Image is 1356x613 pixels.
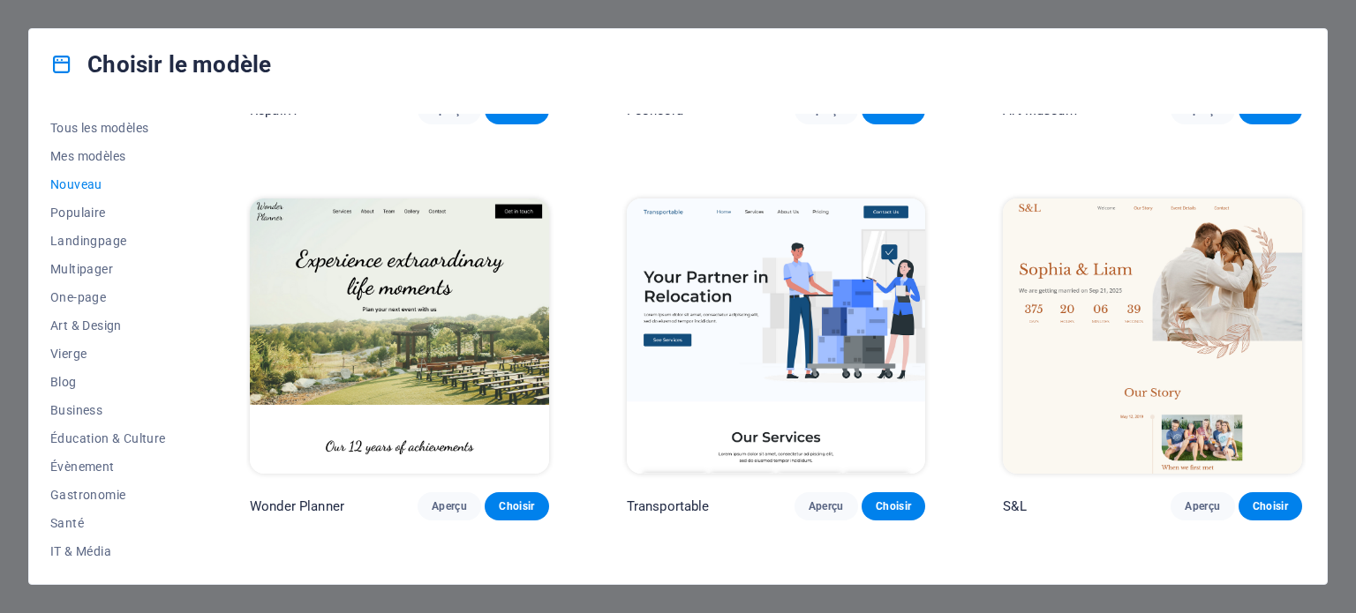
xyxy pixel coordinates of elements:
[50,403,172,417] span: Business
[50,509,172,537] button: Santé
[1003,497,1026,515] p: S&L
[50,170,172,198] button: Nouveau
[250,497,344,515] p: Wonder Planner
[862,492,925,520] button: Choisir
[50,396,172,424] button: Business
[50,227,172,255] button: Landingpage
[250,198,549,474] img: Wonder Planner
[50,234,172,248] span: Landingpage
[50,340,172,368] button: Vierge
[876,499,911,513] span: Choisir
[50,255,172,283] button: Multipager
[1003,198,1302,474] img: S&L
[1253,499,1288,513] span: Choisir
[795,492,858,520] button: Aperçu
[50,318,172,333] span: Art & Design
[1171,492,1234,520] button: Aperçu
[627,198,926,474] img: Transportable
[50,460,172,474] span: Évènement
[50,516,172,530] span: Santé
[50,198,172,227] button: Populaire
[50,347,172,361] span: Vierge
[50,206,172,220] span: Populaire
[50,481,172,509] button: Gastronomie
[50,452,172,481] button: Évènement
[50,544,172,558] span: IT & Média
[50,368,172,396] button: Blog
[50,431,172,445] span: Éducation & Culture
[50,114,172,142] button: Tous les modèles
[50,283,172,311] button: One-page
[432,499,467,513] span: Aperçu
[809,499,844,513] span: Aperçu
[50,311,172,340] button: Art & Design
[50,488,172,502] span: Gastronomie
[499,499,534,513] span: Choisir
[1239,492,1302,520] button: Choisir
[485,492,548,520] button: Choisir
[50,262,172,276] span: Multipager
[418,492,481,520] button: Aperçu
[50,177,172,191] span: Nouveau
[50,121,172,135] span: Tous les modèles
[50,424,172,452] button: Éducation & Culture
[50,50,271,78] h4: Choisir le modèle
[50,149,172,163] span: Mes modèles
[1185,499,1220,513] span: Aperçu
[627,497,710,515] p: Transportable
[50,375,172,389] span: Blog
[50,290,172,304] span: One-page
[50,537,172,565] button: IT & Média
[50,142,172,170] button: Mes modèles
